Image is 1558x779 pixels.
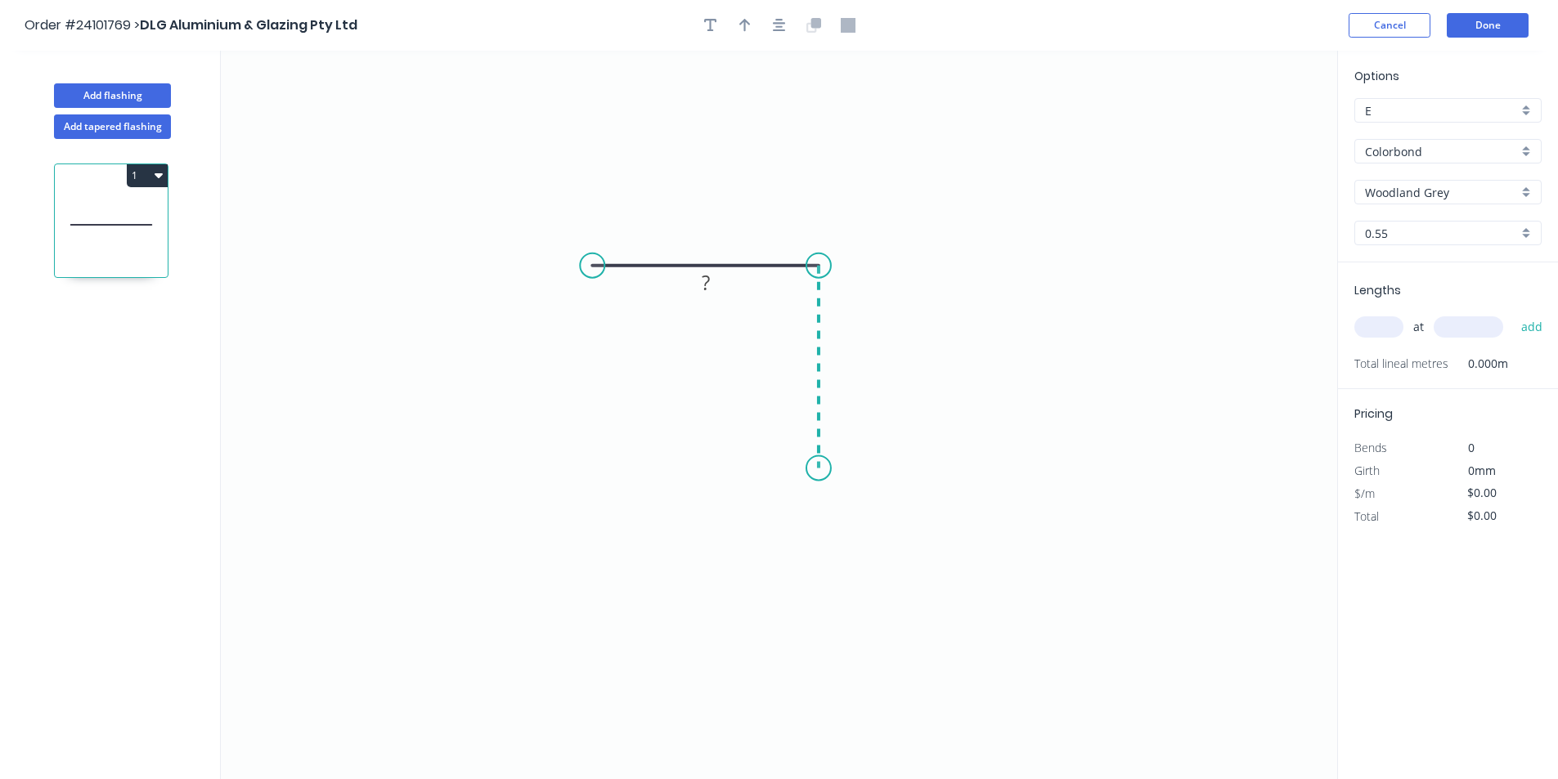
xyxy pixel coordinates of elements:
[1365,184,1518,201] input: Colour
[1349,13,1430,38] button: Cancel
[1354,440,1387,455] span: Bends
[702,269,710,296] tspan: ?
[1354,486,1375,501] span: $/m
[1468,440,1475,455] span: 0
[1354,352,1448,375] span: Total lineal metres
[1354,508,1379,524] span: Total
[25,16,140,34] span: Order #24101769 >
[1354,282,1401,298] span: Lengths
[1365,102,1518,119] input: Price level
[1447,13,1529,38] button: Done
[1513,313,1551,341] button: add
[1354,68,1399,84] span: Options
[127,164,168,187] button: 1
[1448,352,1508,375] span: 0.000m
[140,16,357,34] span: DLG Aluminium & Glazing Pty Ltd
[54,83,171,108] button: Add flashing
[1413,316,1424,338] span: at
[1365,143,1518,160] input: Material
[1354,405,1393,422] span: Pricing
[1354,463,1380,478] span: Girth
[1365,225,1518,242] input: Thickness
[1468,463,1496,478] span: 0mm
[54,114,171,139] button: Add tapered flashing
[221,51,1337,779] svg: 0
